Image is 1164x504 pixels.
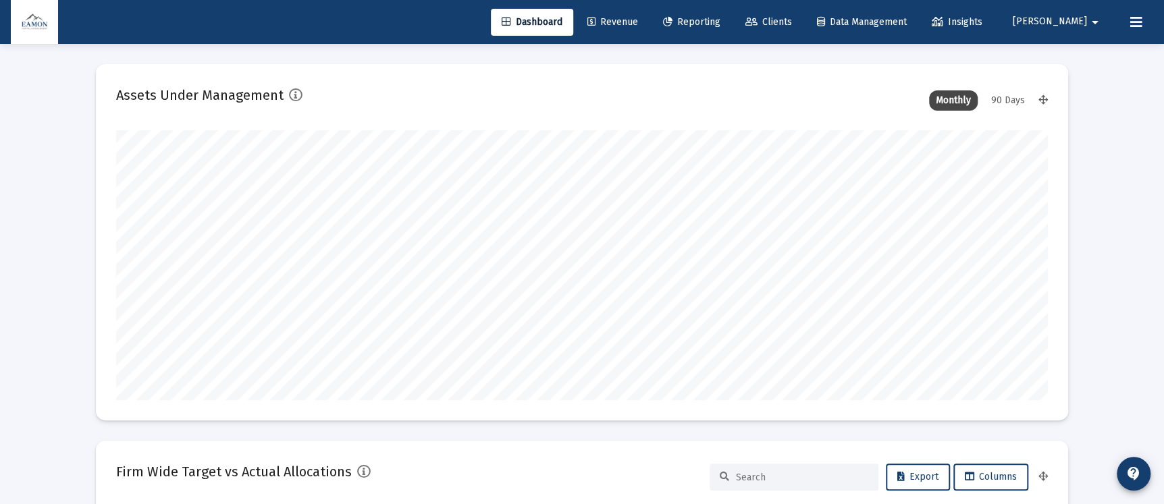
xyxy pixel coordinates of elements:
button: Export [886,464,950,491]
span: Insights [932,16,982,28]
h2: Assets Under Management [116,84,284,106]
h2: Firm Wide Target vs Actual Allocations [116,461,352,482]
input: Search [736,472,868,483]
span: Export [897,471,938,482]
div: 90 Days [984,90,1032,111]
button: Columns [953,464,1028,491]
a: Dashboard [491,9,573,36]
mat-icon: contact_support [1126,466,1142,482]
span: [PERSON_NAME] [1013,16,1087,28]
button: [PERSON_NAME] [997,8,1119,35]
span: Data Management [817,16,907,28]
span: Reporting [663,16,720,28]
span: Revenue [587,16,638,28]
a: Revenue [577,9,649,36]
span: Clients [745,16,792,28]
span: Dashboard [502,16,562,28]
img: Dashboard [21,9,48,36]
div: Monthly [929,90,978,111]
mat-icon: arrow_drop_down [1087,9,1103,36]
a: Clients [735,9,803,36]
a: Data Management [806,9,918,36]
a: Reporting [652,9,731,36]
span: Columns [965,471,1017,482]
a: Insights [921,9,993,36]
